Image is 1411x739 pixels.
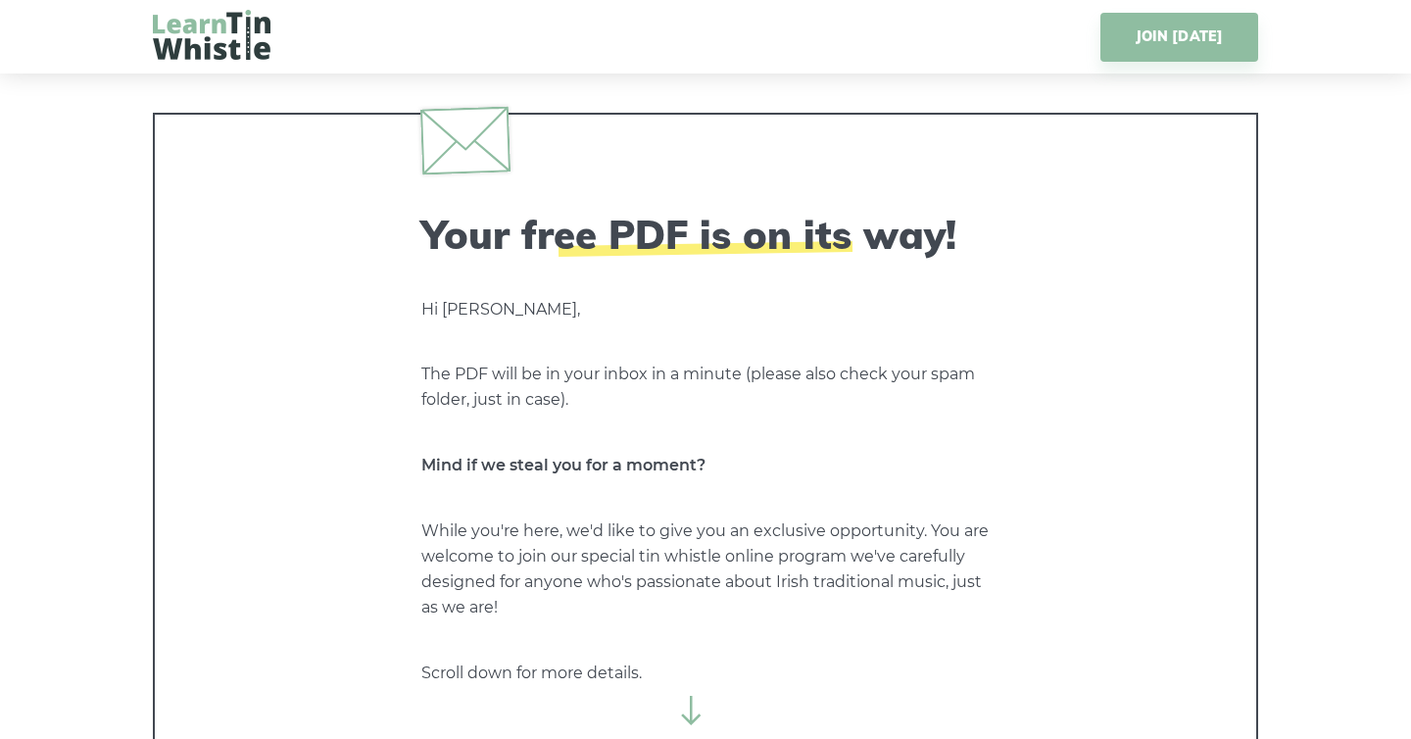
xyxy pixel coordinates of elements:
p: Hi [PERSON_NAME], [421,297,990,322]
p: Scroll down for more details. [421,661,990,686]
p: The PDF will be in your inbox in a minute (please also check your spam folder, just in case). [421,362,990,413]
a: JOIN [DATE] [1100,13,1258,62]
img: LearnTinWhistle.com [153,10,270,60]
strong: Mind if we steal you for a moment? [421,456,705,474]
h2: Your free PDF is on its way! [421,211,990,258]
p: While you're here, we'd like to give you an exclusive opportunity. You are welcome to join our sp... [421,518,990,620]
img: envelope.svg [420,106,511,174]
